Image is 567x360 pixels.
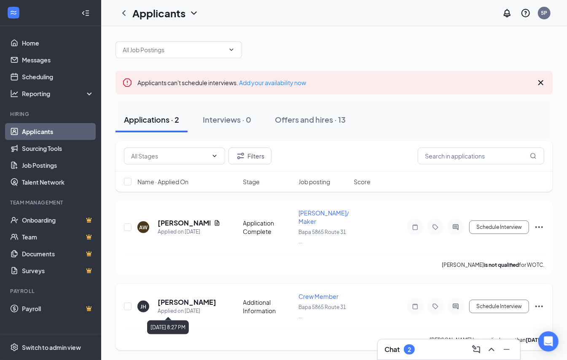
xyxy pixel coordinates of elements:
[22,228,94,245] a: TeamCrown
[22,89,94,98] div: Reporting
[430,303,441,310] svg: Tag
[239,79,306,86] a: Add your availability now
[203,114,251,125] div: Interviews · 0
[10,287,92,295] div: Payroll
[140,303,146,310] div: JH
[22,140,94,157] a: Sourcing Tools
[22,212,94,228] a: OnboardingCrown
[298,229,346,244] span: Bapa 5865 Route 31 ...
[484,262,519,268] b: is not qualified
[158,307,216,315] div: Applied on [DATE]
[22,245,94,262] a: DocumentsCrown
[536,78,546,88] svg: Cross
[298,177,330,186] span: Job posting
[214,220,220,226] svg: Document
[123,45,225,54] input: All Job Postings
[228,148,271,164] button: Filter Filters
[418,148,544,164] input: Search in applications
[122,78,132,88] svg: Error
[124,114,179,125] div: Applications · 2
[430,336,544,344] p: [PERSON_NAME] has applied more than .
[81,9,90,17] svg: Collapse
[384,345,400,354] h3: Chat
[538,331,559,352] div: Open Intercom Messenger
[451,303,461,310] svg: ActiveChat
[408,346,411,353] div: 2
[534,301,544,312] svg: Ellipses
[22,35,94,51] a: Home
[469,300,529,313] button: Schedule Interview
[22,157,94,174] a: Job Postings
[485,343,498,356] button: ChevronUp
[10,89,19,98] svg: Analysis
[22,174,94,191] a: Talent Network
[158,218,210,228] h5: [PERSON_NAME]
[22,123,94,140] a: Applicants
[534,222,544,232] svg: Ellipses
[22,343,81,352] div: Switch to admin view
[354,177,371,186] span: Score
[243,219,293,236] div: Application Complete
[211,153,218,159] svg: ChevronDown
[410,224,420,231] svg: Note
[158,228,220,236] div: Applied on [DATE]
[139,224,148,231] div: AW
[10,343,19,352] svg: Settings
[22,262,94,279] a: SurveysCrown
[10,199,92,206] div: Team Management
[119,8,129,18] svg: ChevronLeft
[243,177,260,186] span: Stage
[486,344,497,355] svg: ChevronUp
[22,300,94,317] a: PayrollCrown
[189,8,199,18] svg: ChevronDown
[228,46,235,53] svg: ChevronDown
[236,151,246,161] svg: Filter
[469,220,529,234] button: Schedule Interview
[9,8,18,17] svg: WorkstreamLogo
[530,153,537,159] svg: MagnifyingGlass
[10,110,92,118] div: Hiring
[470,343,483,356] button: ComposeMessage
[502,8,512,18] svg: Notifications
[158,298,216,307] h5: [PERSON_NAME]
[137,79,306,86] span: Applicants can't schedule interviews.
[410,303,420,310] svg: Note
[22,51,94,68] a: Messages
[500,343,513,356] button: Minimize
[298,304,346,320] span: Bapa 5865 Route 31 ...
[132,6,185,20] h1: Applicants
[541,9,548,16] div: 5P
[526,337,543,343] b: [DATE]
[451,224,461,231] svg: ActiveChat
[502,344,512,355] svg: Minimize
[471,344,481,355] svg: ComposeMessage
[430,224,441,231] svg: Tag
[298,293,339,300] span: Crew Member
[442,261,544,269] p: [PERSON_NAME] for WOTC.
[137,177,188,186] span: Name · Applied On
[131,151,208,161] input: All Stages
[275,114,346,125] div: Offers and hires · 13
[521,8,531,18] svg: QuestionInfo
[298,209,366,225] span: [PERSON_NAME]/Donut Maker
[22,68,94,85] a: Scheduling
[147,320,189,334] div: [DATE] 8:27 PM
[243,298,293,315] div: Additional Information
